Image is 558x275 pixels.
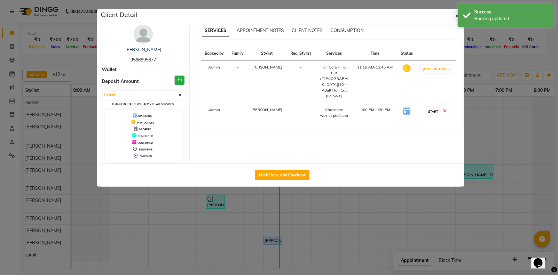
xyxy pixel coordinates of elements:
button: [PERSON_NAME] [421,65,452,73]
th: Time [353,47,397,61]
span: TENTATIVE [139,148,153,151]
span: CONSUMPTION [330,28,364,33]
span: Wallet [102,66,117,73]
span: CHECK-IN [140,155,152,158]
th: Stylist [248,47,286,61]
img: avatar [134,25,153,44]
th: Booked by [201,47,228,61]
div: Chocolate walnut pedicuer [319,107,350,118]
td: 1:00 PM-1:30 PM [353,103,397,123]
td: Admin [201,61,228,103]
span: [PERSON_NAME] [252,65,283,69]
iframe: chat widget [531,249,552,269]
th: Services [315,47,353,61]
th: Req. Stylist [287,47,315,61]
td: - [287,61,315,103]
button: START [427,108,440,116]
small: Change in status will apply to all services. [112,102,174,106]
h5: Client Detail [101,10,138,20]
th: Status [397,47,417,61]
span: DROPPED [139,128,151,131]
span: SERVICES [202,25,229,36]
div: Success [474,9,549,15]
span: COMPLETED [138,134,153,138]
span: APPOINTMENT NOTES [237,28,284,33]
span: 9566895677 [130,57,156,63]
th: Family [228,47,248,61]
span: CLIENT NOTES [292,28,323,33]
div: Booking updated [474,15,549,22]
span: CONFIRMED [138,141,153,144]
td: - [228,61,248,103]
span: IN PROGRESS [137,121,154,124]
button: Mark Done And Checkout [255,170,310,180]
td: 11:15 AM-11:45 AM [353,61,397,103]
td: - [287,103,315,123]
span: Deposit Amount [102,78,139,85]
td: - [228,103,248,123]
a: [PERSON_NAME] [125,47,161,53]
h3: ₹0 [175,76,185,85]
td: Admin [201,103,228,123]
span: UPCOMING [138,114,152,117]
div: Hair Care - Hair Cut ([DEMOGRAPHIC_DATA])30 - Adult Hair Cut (Below 8) [319,64,350,99]
span: [PERSON_NAME] [252,107,283,112]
